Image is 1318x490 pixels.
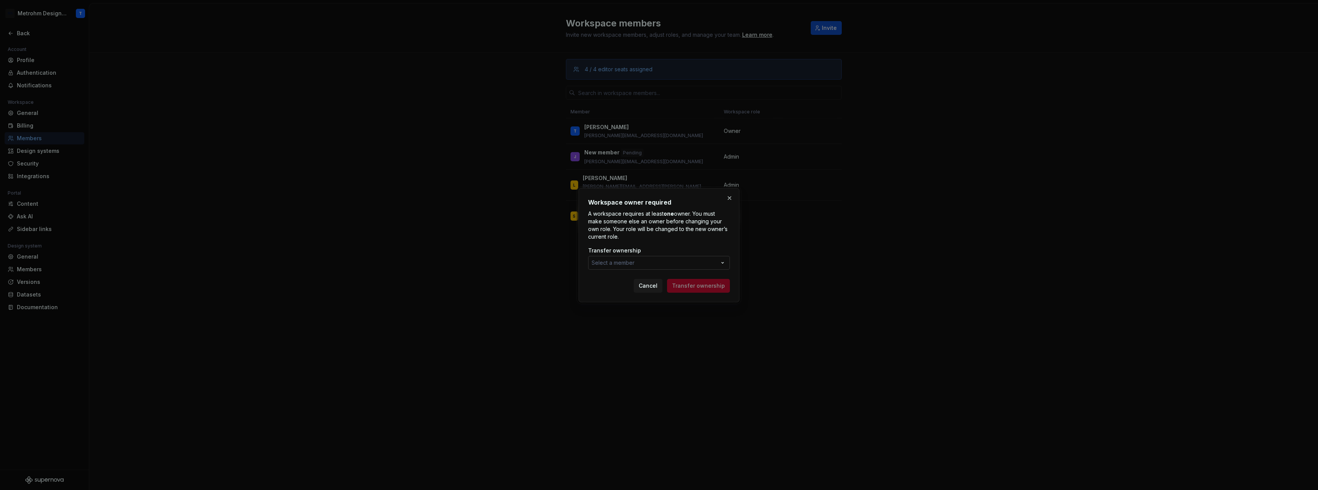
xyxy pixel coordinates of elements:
[664,210,674,217] strong: one
[588,210,730,241] p: A workspace requires at least owner. You must make someone else an owner before changing your own...
[588,256,730,270] button: Select a member
[588,198,730,207] h2: Workspace owner required
[592,259,634,266] span: Select a member
[634,279,662,293] button: Cancel
[639,282,657,290] span: Cancel
[588,247,641,254] label: Transfer ownership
